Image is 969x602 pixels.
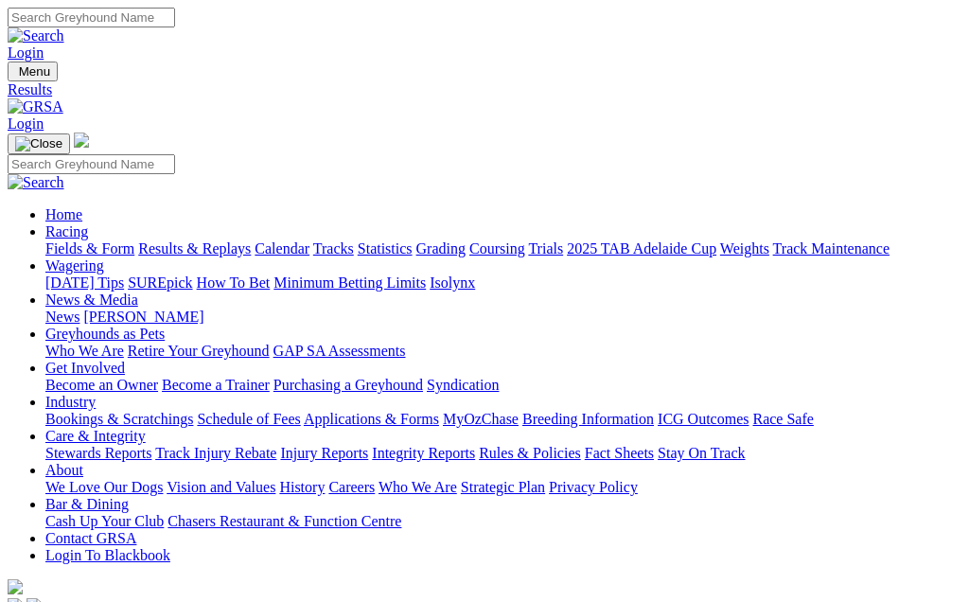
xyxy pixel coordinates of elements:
[461,479,545,495] a: Strategic Plan
[45,445,961,462] div: Care & Integrity
[45,206,82,222] a: Home
[528,240,563,257] a: Trials
[358,240,413,257] a: Statistics
[45,547,170,563] a: Login To Blackbook
[469,240,525,257] a: Coursing
[8,579,23,594] img: logo-grsa-white.png
[197,411,300,427] a: Schedule of Fees
[45,343,124,359] a: Who We Are
[45,309,961,326] div: News & Media
[416,240,466,257] a: Grading
[45,479,961,496] div: About
[720,240,769,257] a: Weights
[45,394,96,410] a: Industry
[45,411,193,427] a: Bookings & Scratchings
[273,274,426,291] a: Minimum Betting Limits
[549,479,638,495] a: Privacy Policy
[45,513,164,529] a: Cash Up Your Club
[167,513,401,529] a: Chasers Restaurant & Function Centre
[45,513,961,530] div: Bar & Dining
[45,445,151,461] a: Stewards Reports
[522,411,654,427] a: Breeding Information
[427,377,499,393] a: Syndication
[8,133,70,154] button: Toggle navigation
[372,445,475,461] a: Integrity Reports
[479,445,581,461] a: Rules & Policies
[8,44,44,61] a: Login
[19,64,50,79] span: Menu
[45,377,961,394] div: Get Involved
[273,343,406,359] a: GAP SA Assessments
[45,428,146,444] a: Care & Integrity
[280,445,368,461] a: Injury Reports
[45,360,125,376] a: Get Involved
[45,326,165,342] a: Greyhounds as Pets
[74,133,89,148] img: logo-grsa-white.png
[167,479,275,495] a: Vision and Values
[128,343,270,359] a: Retire Your Greyhound
[8,98,63,115] img: GRSA
[45,479,163,495] a: We Love Our Dogs
[430,274,475,291] a: Isolynx
[15,136,62,151] img: Close
[45,496,129,512] a: Bar & Dining
[8,62,58,81] button: Toggle navigation
[45,274,124,291] a: [DATE] Tips
[45,343,961,360] div: Greyhounds as Pets
[8,174,64,191] img: Search
[138,240,251,257] a: Results & Replays
[304,411,439,427] a: Applications & Forms
[8,8,175,27] input: Search
[273,377,423,393] a: Purchasing a Greyhound
[45,530,136,546] a: Contact GRSA
[45,292,138,308] a: News & Media
[752,411,813,427] a: Race Safe
[279,479,325,495] a: History
[8,154,175,174] input: Search
[45,240,961,257] div: Racing
[658,411,749,427] a: ICG Outcomes
[128,274,192,291] a: SUREpick
[83,309,203,325] a: [PERSON_NAME]
[45,257,104,274] a: Wagering
[162,377,270,393] a: Become a Trainer
[328,479,375,495] a: Careers
[255,240,309,257] a: Calendar
[45,411,961,428] div: Industry
[658,445,745,461] a: Stay On Track
[8,81,961,98] a: Results
[379,479,457,495] a: Who We Are
[45,223,88,239] a: Racing
[8,115,44,132] a: Login
[567,240,716,257] a: 2025 TAB Adelaide Cup
[443,411,519,427] a: MyOzChase
[45,240,134,257] a: Fields & Form
[585,445,654,461] a: Fact Sheets
[155,445,276,461] a: Track Injury Rebate
[773,240,890,257] a: Track Maintenance
[45,462,83,478] a: About
[45,309,79,325] a: News
[45,274,961,292] div: Wagering
[8,27,64,44] img: Search
[313,240,354,257] a: Tracks
[197,274,271,291] a: How To Bet
[45,377,158,393] a: Become an Owner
